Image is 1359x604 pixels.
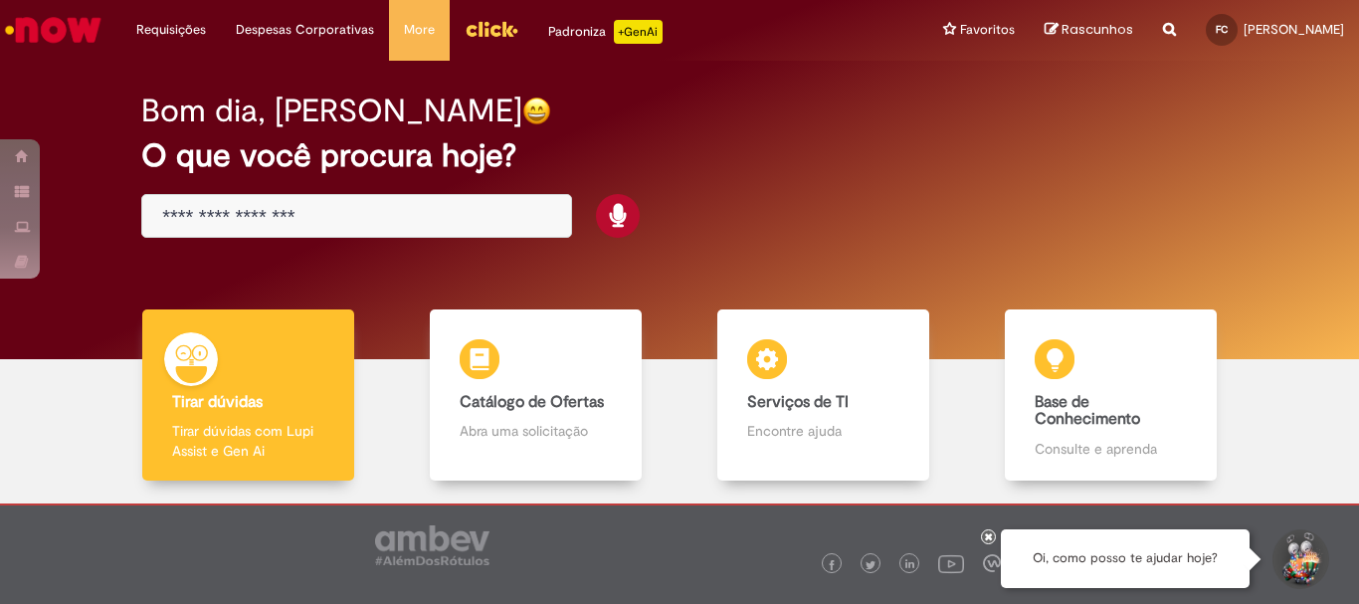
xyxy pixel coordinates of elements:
[460,421,611,441] p: Abra uma solicitação
[1001,529,1250,588] div: Oi, como posso te ajudar hoje?
[866,560,875,570] img: logo_footer_twitter.png
[614,20,663,44] p: +GenAi
[827,560,837,570] img: logo_footer_facebook.png
[460,392,604,412] b: Catálogo de Ofertas
[905,559,915,571] img: logo_footer_linkedin.png
[141,138,1218,173] h2: O que você procura hoje?
[2,10,104,50] img: ServiceNow
[747,392,849,412] b: Serviços de TI
[1045,21,1133,40] a: Rascunhos
[465,14,518,44] img: click_logo_yellow_360x200.png
[967,309,1255,482] a: Base de Conhecimento Consulte e aprenda
[1269,529,1329,589] button: Iniciar Conversa de Suporte
[960,20,1015,40] span: Favoritos
[141,94,522,128] h2: Bom dia, [PERSON_NAME]
[522,97,551,125] img: happy-face.png
[404,20,435,40] span: More
[983,554,1001,572] img: logo_footer_workplace.png
[1035,439,1186,459] p: Consulte e aprenda
[236,20,374,40] span: Despesas Corporativas
[679,309,967,482] a: Serviços de TI Encontre ajuda
[375,525,489,565] img: logo_footer_ambev_rotulo_gray.png
[136,20,206,40] span: Requisições
[938,550,964,576] img: logo_footer_youtube.png
[104,309,392,482] a: Tirar dúvidas Tirar dúvidas com Lupi Assist e Gen Ai
[172,421,323,461] p: Tirar dúvidas com Lupi Assist e Gen Ai
[1244,21,1344,38] span: [PERSON_NAME]
[172,392,263,412] b: Tirar dúvidas
[392,309,679,482] a: Catálogo de Ofertas Abra uma solicitação
[548,20,663,44] div: Padroniza
[1035,392,1140,430] b: Base de Conhecimento
[1062,20,1133,39] span: Rascunhos
[747,421,898,441] p: Encontre ajuda
[1216,23,1228,36] span: FC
